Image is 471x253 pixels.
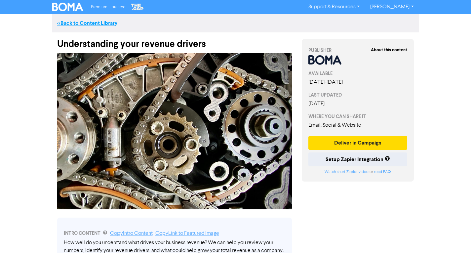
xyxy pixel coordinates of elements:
div: [DATE] [308,100,408,108]
a: Copy Link to Featured Image [155,231,219,236]
a: Support & Resources [303,2,365,12]
iframe: Chat Widget [438,221,471,253]
div: Understanding your revenue drivers [57,32,292,50]
a: [PERSON_NAME] [365,2,419,12]
a: read FAQ [374,170,391,174]
div: or [308,169,408,175]
strong: About this content [371,47,407,53]
button: Deliver in Campaign [308,136,408,150]
a: Copy Intro Content [110,231,153,236]
div: LAST UPDATED [308,92,408,99]
a: Watch short Zapier video [325,170,369,174]
div: PUBLISHER [308,47,408,54]
img: The Gap [130,3,144,11]
button: Setup Zapier Integration [308,152,408,166]
div: AVAILABLE [308,70,408,77]
a: <<Back to Content Library [57,20,117,26]
img: BOMA Logo [52,3,83,11]
div: [DATE] - [DATE] [308,78,408,86]
div: INTRO CONTENT [64,230,285,237]
div: WHERE YOU CAN SHARE IT [308,113,408,120]
div: Email, Social & Website [308,121,408,129]
span: Premium Libraries: [91,5,125,9]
